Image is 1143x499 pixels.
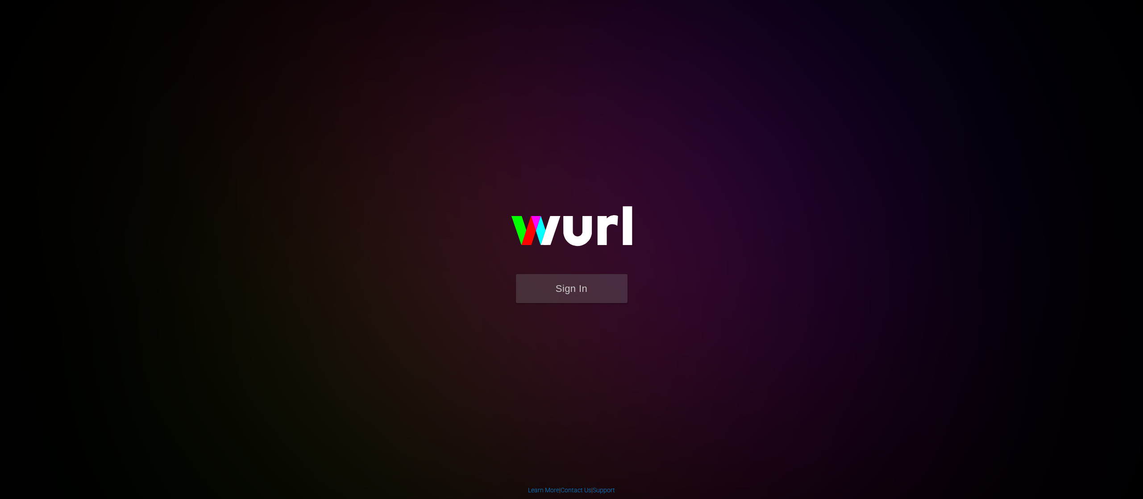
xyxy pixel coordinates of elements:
a: Learn More [528,487,559,494]
button: Sign In [516,274,628,303]
a: Contact Us [561,487,591,494]
img: wurl-logo-on-black-223613ac3d8ba8fe6dc639794a292ebdb59501304c7dfd60c99c58986ef67473.svg [482,187,661,274]
div: | | [528,486,615,495]
a: Support [593,487,615,494]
